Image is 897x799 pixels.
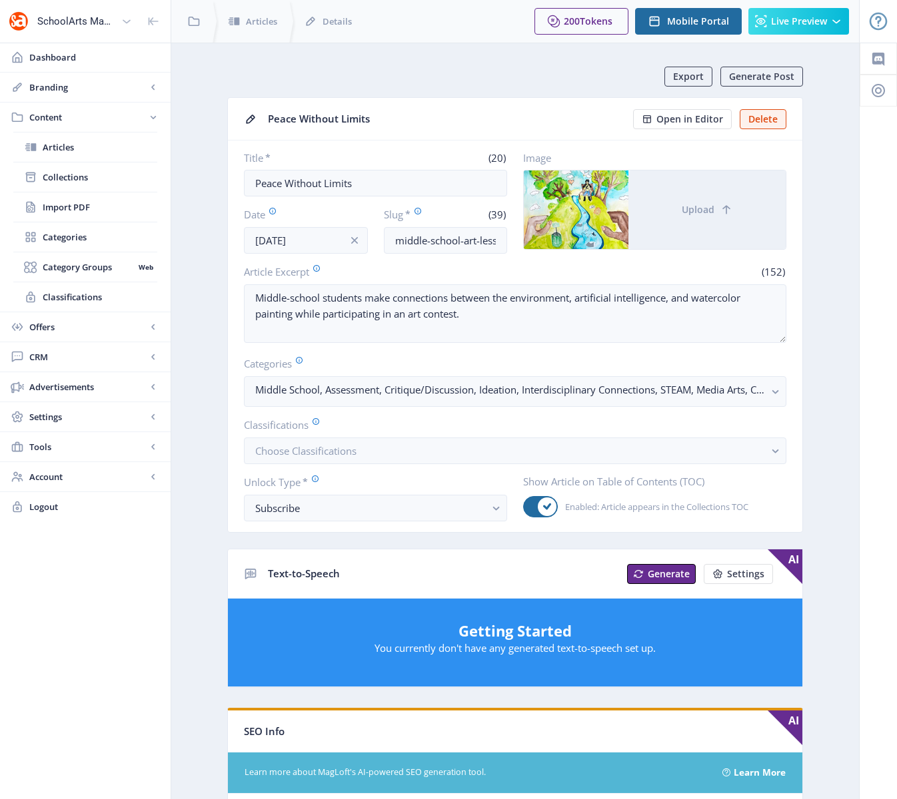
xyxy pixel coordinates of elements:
[255,500,485,516] div: Subscribe
[523,475,776,488] label: Show Article on Table of Contents (TOC)
[682,204,714,215] span: Upload
[628,170,786,249] button: Upload
[246,15,277,28] span: Articles
[627,564,696,584] button: Generate
[633,109,732,129] button: Open in Editor
[29,440,147,453] span: Tools
[29,500,160,513] span: Logout
[241,620,789,641] h5: Getting Started
[534,8,628,35] button: 200Tokens
[29,410,147,423] span: Settings
[43,230,157,244] span: Categories
[13,133,157,162] a: Articles
[43,260,134,274] span: Category Groups
[255,444,357,457] span: Choose Classifications
[37,7,116,36] div: SchoolArts Magazine
[667,16,729,27] span: Mobile Portal
[244,417,776,432] label: Classifications
[244,207,357,222] label: Date
[255,382,764,398] nb-select-label: Middle School, Assessment, Critique/Discussion, Ideation, Interdisciplinary Connections, STEAM, M...
[323,15,352,28] span: Details
[13,222,157,252] a: Categories
[740,109,786,129] button: Delete
[664,67,712,87] button: Export
[244,264,510,279] label: Article Excerpt
[748,8,849,35] button: Live Preview
[648,569,690,579] span: Generate
[13,282,157,312] a: Classifications
[486,151,507,164] span: (20)
[619,564,696,584] a: New page
[244,495,507,521] button: Subscribe
[768,549,802,584] span: AI
[29,51,160,64] span: Dashboard
[244,151,371,164] label: Title
[656,114,723,125] span: Open in Editor
[244,227,368,254] input: Publishing Date
[13,192,157,222] a: Import PDF
[348,234,361,247] nb-icon: info
[227,549,803,688] app-collection-view: Text-to-Speech
[760,265,786,278] span: (152)
[523,151,776,164] label: Image
[704,564,773,584] button: Settings
[244,376,786,407] button: Middle School, Assessment, Critique/Discussion, Ideation, Interdisciplinary Connections, STEAM, M...
[696,564,773,584] a: New page
[43,140,157,154] span: Articles
[29,470,147,483] span: Account
[13,252,157,282] a: Category GroupsWeb
[13,162,157,192] a: Collections
[43,290,157,304] span: Classifications
[244,475,496,489] label: Unlock Type
[268,567,340,580] span: Text-to-Speech
[771,16,827,27] span: Live Preview
[29,350,147,364] span: CRM
[241,641,789,655] p: You currently don't have any generated text-to-speech set up.
[268,109,625,129] div: Peace Without Limits
[580,15,612,27] span: Tokens
[768,710,802,745] span: AI
[29,81,147,94] span: Branding
[341,227,368,254] button: info
[244,170,507,196] input: Type Article Title ...
[8,11,29,32] img: properties.app_icon.png
[635,8,742,35] button: Mobile Portal
[244,724,285,738] span: SEO Info
[384,227,508,254] input: this-is-how-a-slug-looks-like
[43,200,157,214] span: Import PDF
[558,499,748,515] span: Enabled: Article appears in the Collections TOC
[720,67,803,87] button: Generate Post
[29,320,147,334] span: Offers
[673,71,704,82] span: Export
[134,260,157,274] nb-badge: Web
[244,356,776,371] label: Categories
[384,207,441,222] label: Slug
[727,569,764,579] span: Settings
[729,71,794,82] span: Generate Post
[29,111,147,124] span: Content
[244,437,786,464] button: Choose Classifications
[29,380,147,394] span: Advertisements
[43,170,157,184] span: Collections
[486,208,507,221] span: (39)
